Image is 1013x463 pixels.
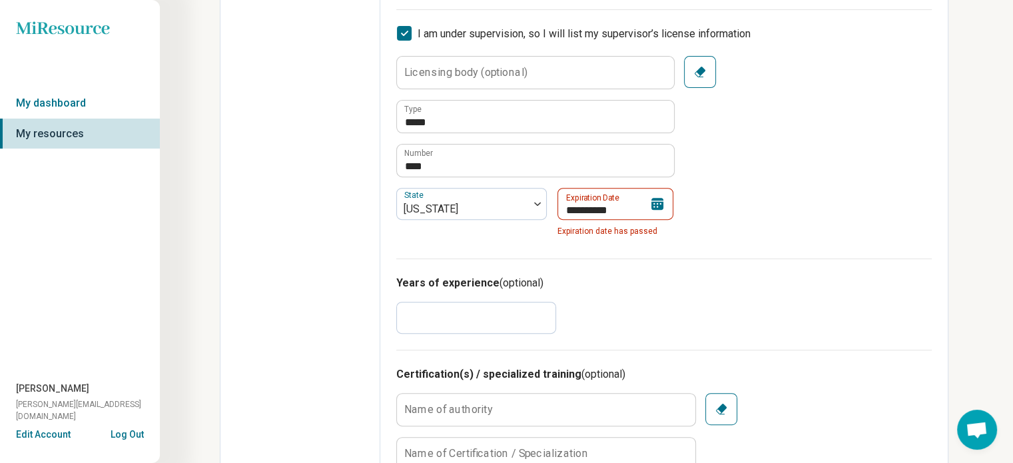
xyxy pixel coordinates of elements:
[16,398,160,422] span: [PERSON_NAME][EMAIL_ADDRESS][DOMAIN_NAME]
[397,101,674,133] input: credential.supervisorLicense.0.name
[404,404,493,414] label: Name of authority
[418,27,751,40] span: I am under supervision, so I will list my supervisor’s license information
[557,225,673,237] span: Expiration date has passed
[404,149,433,157] label: Number
[396,366,932,382] h3: Certification(s) / specialized training
[16,428,71,442] button: Edit Account
[404,448,588,458] label: Name of Certification / Specialization
[500,276,543,289] span: (optional)
[404,67,527,77] label: Licensing body (optional)
[404,105,422,113] label: Type
[581,368,625,380] span: (optional)
[957,410,997,450] a: Open chat
[396,275,932,291] h3: Years of experience
[404,190,426,199] label: State
[111,428,144,438] button: Log Out
[16,382,89,396] span: [PERSON_NAME]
